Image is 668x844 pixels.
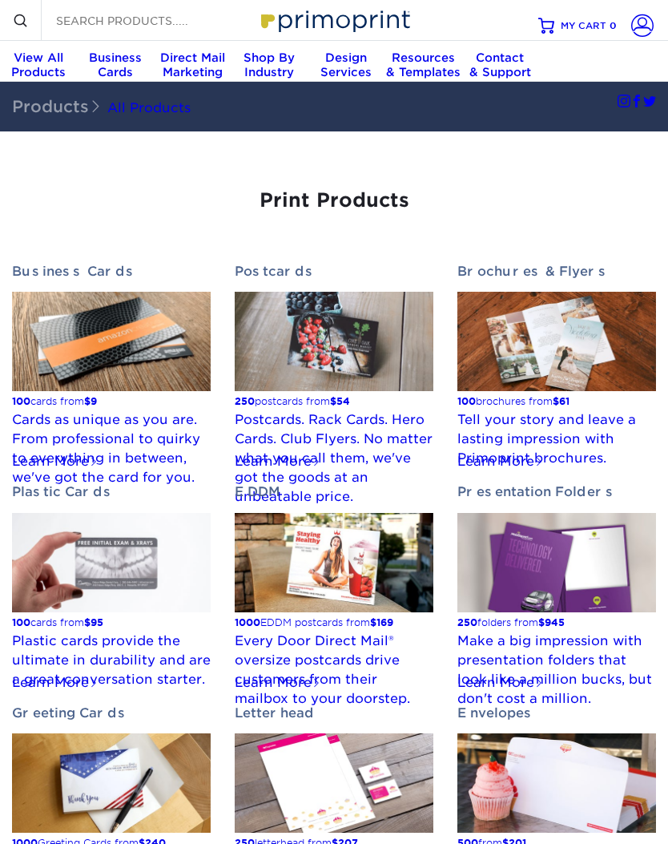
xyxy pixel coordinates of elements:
[241,713,267,725] span: 1000
[551,713,571,725] span: 945
[191,48,286,61] span: Direct Mail
[607,14,614,26] span: 0
[559,402,565,414] span: $
[18,402,37,414] span: 100
[457,819,521,834] div: Learn More
[457,574,656,589] h2: Presentation Folders
[12,264,211,279] h2: Business Cards
[235,574,433,833] a: EDDM 1000EDDM postcards from$169 Every Door Direct Mail® oversize postcards drive customers from ...
[573,48,668,61] span: Contact
[457,292,656,391] img: Brochures & Flyers
[457,436,656,497] div: Tell your story and leave a lasting impression with Primoprint brochures.
[558,14,604,27] span: MY CART
[18,713,37,725] span: 100
[12,189,656,212] h1: Print Products
[12,97,107,116] span: Products
[382,41,477,83] a: DesignServices
[477,48,573,74] div: & Templates
[545,713,551,725] span: $
[382,48,477,61] span: Design
[12,574,211,833] a: Plastic Cards 100cards from$95 Plastic cards provide the ultimate in durability and are a great c...
[457,264,656,279] h2: Brochures & Flyers
[254,2,414,37] img: Primoprint
[95,48,191,74] div: Cards
[336,402,343,414] span: $
[457,264,656,523] a: Brochures & Flyers 100brochures from$61 Tell your story and leave a lasting impression with Primo...
[235,508,298,523] div: Learn More
[241,402,356,414] small: postcards from
[95,48,191,61] span: Business
[18,713,110,725] small: cards from
[95,41,191,83] a: BusinessCards
[286,48,381,61] span: Shop By
[235,264,433,523] a: Postcards 250postcards from$54 Postcards. Rack Cards. Hero Cards. Club Flyers. No matter what you...
[97,402,103,414] span: 9
[235,436,433,497] div: Postcards. Rack Cards. Hero Cards. Club Flyers. No matter what you call them, we've got the goods...
[235,603,433,702] img: EDDM
[376,713,383,725] span: $
[12,574,211,589] h2: Plastic Cards
[12,292,211,391] img: Business Cards
[97,713,110,725] span: 95
[457,603,656,702] img: Presentation Folders
[457,574,656,833] a: Presentation Folders 250folders from$945 Make a big impression with presentation folders that loo...
[12,508,75,523] div: Learn More
[91,713,97,725] span: $
[383,713,400,725] span: 169
[464,713,484,725] span: 250
[191,48,286,74] div: Marketing
[241,713,400,725] small: EDDM postcards from
[457,508,521,523] div: Learn More
[12,264,211,523] a: Business Cards 100cards from$9 Cards as unique as you are. From professional to quirky to everyth...
[241,402,261,414] span: 250
[91,402,97,414] span: $
[12,603,211,702] img: Plastic Cards
[18,402,103,414] small: cards from
[382,48,477,74] div: Services
[457,747,656,808] div: Make a big impression with presentation folders that look like a million bucks, but don't cost a ...
[54,11,211,30] input: SEARCH PRODUCTS.....
[464,402,576,414] small: brochures from
[12,747,211,808] div: Plastic cards provide the ultimate in durability and are a great conversation starter.
[4,795,136,838] iframe: Google Customer Reviews
[573,41,668,83] a: Contact& Support
[343,402,356,414] span: 54
[464,713,571,725] small: folders from
[565,402,576,414] span: 61
[477,48,573,61] span: Resources
[573,48,668,74] div: & Support
[477,41,573,83] a: Resources& Templates
[235,574,433,589] h2: EDDM
[191,41,286,83] a: Direct MailMarketing
[235,819,298,834] div: Learn More
[286,48,381,74] div: Industry
[286,41,381,83] a: Shop ByIndustry
[235,292,433,391] img: Postcards
[107,97,212,116] a: All Products
[235,747,433,808] div: Every Door Direct Mail® oversize postcards drive customers from their mailbox to your doorstep.
[12,436,211,497] div: Cards as unique as you are. From professional to quirky to everything in between, we've got the c...
[464,402,482,414] span: 100
[235,264,433,279] h2: Postcards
